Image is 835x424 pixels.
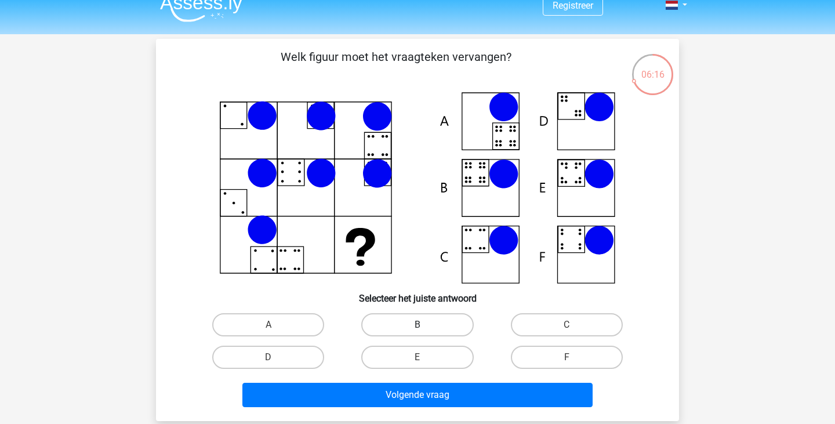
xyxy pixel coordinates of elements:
button: Volgende vraag [242,383,593,407]
label: B [361,313,473,336]
h6: Selecteer het juiste antwoord [175,284,660,304]
div: 06:16 [631,53,674,82]
label: A [212,313,324,336]
label: D [212,346,324,369]
p: Welk figuur moet het vraagteken vervangen? [175,48,617,83]
label: F [511,346,623,369]
label: C [511,313,623,336]
label: E [361,346,473,369]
